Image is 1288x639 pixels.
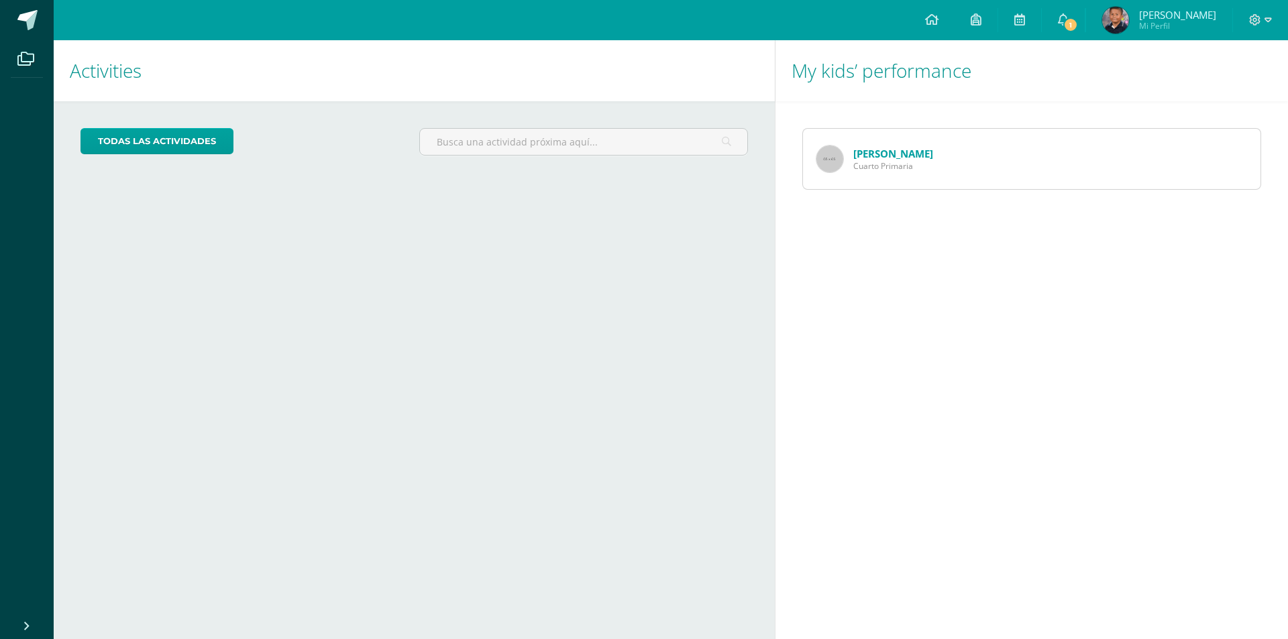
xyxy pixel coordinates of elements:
a: todas las Actividades [80,128,233,154]
img: 3418a422686bf8940529d5ee6f2cf267.png [1102,7,1129,34]
h1: Activities [70,40,759,101]
span: Mi Perfil [1139,20,1216,32]
span: [PERSON_NAME] [1139,8,1216,21]
input: Busca una actividad próxima aquí... [420,129,747,155]
h1: My kids’ performance [792,40,1272,101]
a: [PERSON_NAME] [853,147,933,160]
span: 1 [1063,17,1078,32]
img: 65x65 [816,146,843,172]
span: Cuarto Primaria [853,160,933,172]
